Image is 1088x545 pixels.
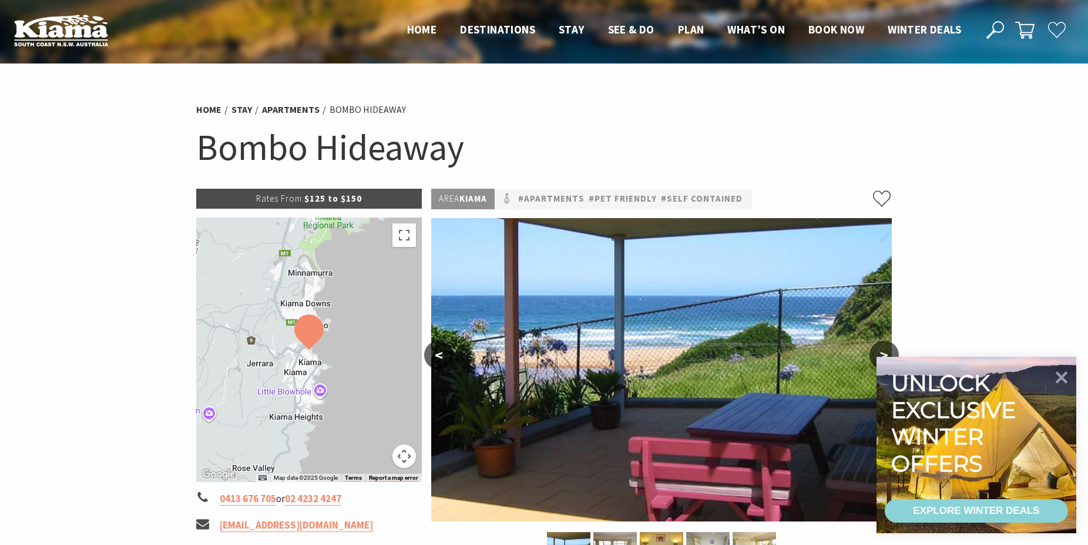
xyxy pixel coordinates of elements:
div: EXPLORE WINTER DEALS [913,499,1039,523]
button: < [424,341,454,369]
span: Home [407,22,437,36]
a: #Pet Friendly [589,192,657,206]
span: Plan [678,22,704,36]
span: What’s On [727,22,785,36]
a: [EMAIL_ADDRESS][DOMAIN_NAME] [220,519,373,532]
img: Kiama Logo [14,14,108,46]
li: Bombo Hideaway [330,102,406,118]
nav: Main Menu [395,21,973,40]
a: #Apartments [518,192,585,206]
p: Kiama [431,189,495,209]
button: Toggle fullscreen view [392,223,416,247]
a: EXPLORE WINTER DEALS [885,499,1068,523]
span: Winter Deals [888,22,961,36]
a: Stay [231,103,252,116]
button: Keyboard shortcuts [258,474,267,482]
a: Report a map error [369,474,418,482]
a: 02 4232 4247 [285,492,341,506]
span: Book now [808,22,864,36]
span: Destinations [460,22,535,36]
button: Map camera controls [392,444,416,468]
img: Bombo Hideaway [431,218,892,521]
li: or [196,491,422,507]
a: Apartments [262,103,320,116]
a: Terms (opens in new tab) [345,474,362,482]
span: Map data ©2025 Google [274,474,338,481]
a: Home [196,103,221,116]
a: 0413 676 705 [220,492,276,506]
a: Open this area in Google Maps (opens a new window) [199,467,238,482]
span: See & Do [608,22,654,36]
div: Unlock exclusive winter offers [891,370,1021,477]
span: Stay [559,22,585,36]
img: Google [199,467,238,482]
button: > [869,341,899,369]
span: Rates From: [256,193,304,204]
h1: Bombo Hideaway [196,123,892,171]
a: #Self Contained [661,192,743,206]
span: Area [439,193,459,204]
p: $125 to $150 [196,189,422,209]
